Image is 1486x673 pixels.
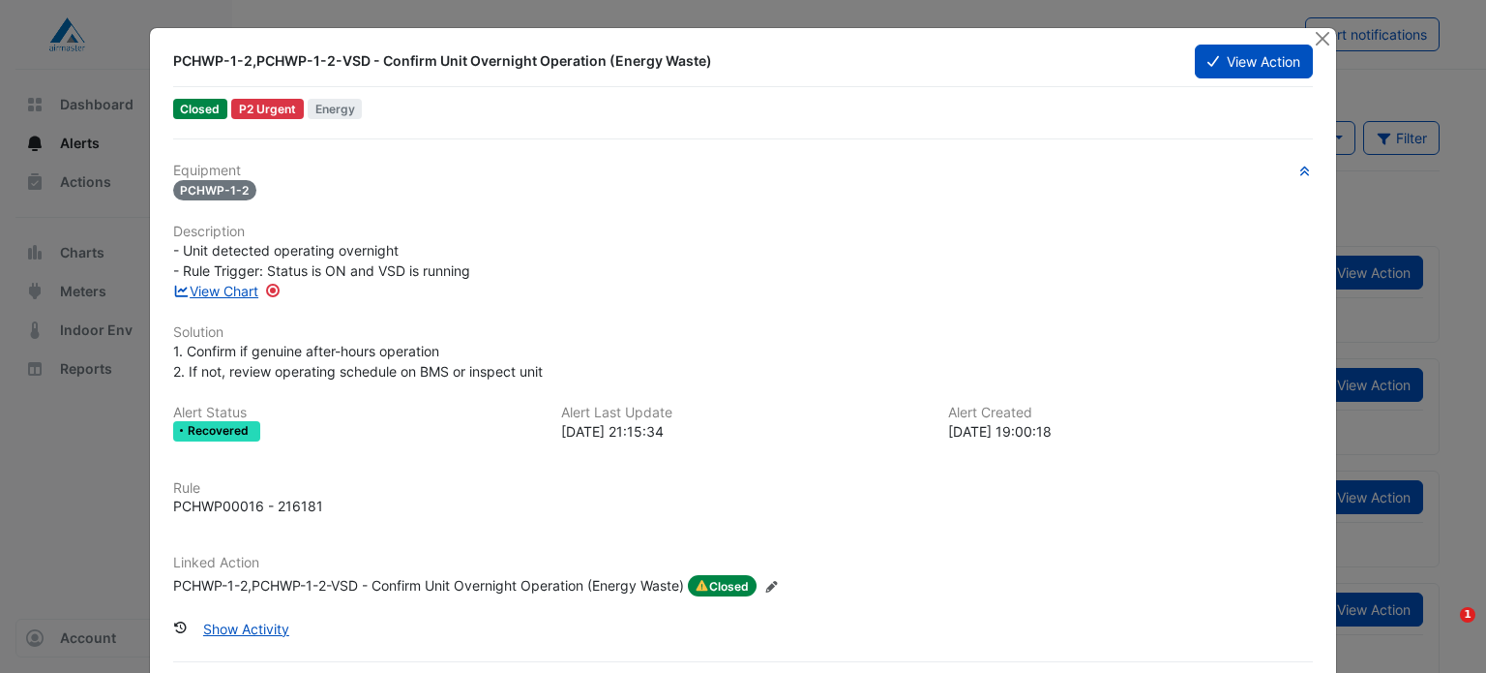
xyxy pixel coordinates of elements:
h6: Alert Last Update [561,405,926,421]
span: - Unit detected operating overnight - Rule Trigger: Status is ON and VSD is running [173,242,470,279]
a: View Chart [173,283,259,299]
h6: Description [173,224,1314,240]
span: Energy [308,99,363,119]
iframe: Intercom notifications message [1099,384,1486,663]
span: Closed [173,99,228,119]
div: PCHWP00016 - 216181 [173,496,323,516]
div: [DATE] 19:00:18 [948,421,1313,442]
h6: Rule [173,480,1314,497]
h6: Alert Status [173,405,538,421]
h6: Equipment [173,163,1314,179]
iframe: Intercom live chat [1420,607,1467,654]
div: Tooltip anchor [264,282,282,299]
div: [DATE] 21:15:34 [561,421,926,442]
span: 1 [1460,607,1475,623]
h6: Alert Created [948,405,1313,421]
button: Show Activity [191,612,302,646]
div: PCHWP-1-2,PCHWP-1-2-VSD - Confirm Unit Overnight Operation (Energy Waste) [173,51,1173,71]
span: 1. Confirm if genuine after-hours operation 2. If not, review operating schedule on BMS or inspec... [173,343,543,380]
h6: Solution [173,324,1314,341]
button: View Action [1195,45,1313,78]
span: PCHWP-1-2 [173,180,257,200]
h6: Linked Action [173,555,1314,571]
fa-icon: Edit Linked Action [764,579,779,594]
div: PCHWP-1-2,PCHWP-1-2-VSD - Confirm Unit Overnight Operation (Energy Waste) [173,575,684,597]
div: P2 Urgent [231,99,304,119]
span: Recovered [188,425,253,437]
button: Close [1312,28,1332,48]
span: Closed [688,575,758,597]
